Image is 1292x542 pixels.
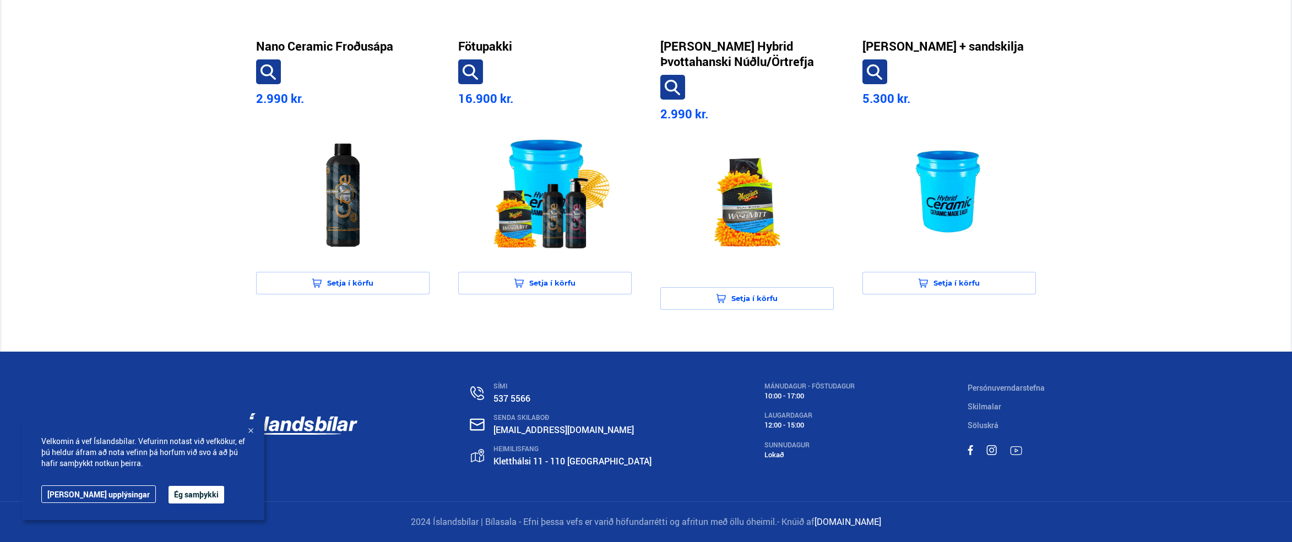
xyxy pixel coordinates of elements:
span: Velkomin á vef Íslandsbílar. Vefurinn notast við vefkökur, ef þú heldur áfram að nota vefinn þá h... [41,436,245,469]
img: product-image-11 [871,119,1027,258]
span: - Knúið af [777,516,815,528]
div: MÁNUDAGUR - FÖSTUDAGUR [764,382,855,390]
img: TPE2foN3MBv8dG_-.svg [1010,446,1022,455]
a: [EMAIL_ADDRESS][DOMAIN_NAME] [493,424,634,436]
span: 2.990 kr. [256,90,304,106]
a: [DOMAIN_NAME] [815,516,881,528]
a: product-image-8 [256,113,430,266]
img: n0V2lOsqF3l1V2iz.svg [470,386,484,400]
p: 2024 Íslandsbílar | Bílasala - Efni þessa vefs er varið höfundarrétti og afritun með öllu óheimil. [247,516,1045,528]
button: Setja í körfu [660,287,834,310]
button: Setja í körfu [256,272,430,294]
a: [PERSON_NAME] upplýsingar [41,485,156,503]
a: Söluskrá [968,420,998,430]
div: 12:00 - 15:00 [764,421,855,429]
a: Skilmalar [968,401,1001,412]
a: product-image-10 [660,128,834,282]
a: [PERSON_NAME] + sandskilja [862,39,1024,54]
button: Opna LiveChat spjallviðmót [9,4,42,37]
div: SÍMI [493,382,652,390]
button: Ég samþykki [169,486,224,503]
span: 16.900 kr. [458,90,513,106]
div: LAUGARDAGAR [764,412,855,419]
div: SUNNUDAGUR [764,441,855,449]
div: SENDA SKILABOÐ [493,414,652,421]
img: sWpC3iNHV7nfMC_m.svg [968,445,973,455]
button: Setja í körfu [862,272,1036,294]
span: 5.300 kr. [862,90,910,106]
img: product-image-8 [265,119,421,258]
img: product-image-10 [669,134,825,273]
a: Kletthálsi 11 - 110 [GEOGRAPHIC_DATA] [493,455,652,467]
a: [PERSON_NAME] Hybrid Þvottahanski Núðlu/Örtrefja [660,39,834,69]
a: 537 5566 [493,392,530,404]
a: Fötupakki [458,39,512,54]
img: gp4YpyYFnEr45R34.svg [471,449,484,463]
img: MACT0LfU9bBTv6h5.svg [986,445,997,455]
a: product-image-9 [458,113,632,266]
div: 10:00 - 17:00 [764,392,855,400]
a: Persónuverndarstefna [968,382,1045,393]
a: Nano Ceramic Froðusápa [256,39,393,54]
img: nHj8e-n-aHgjukTg.svg [470,418,485,431]
span: 2.990 kr. [660,106,708,122]
button: Setja í körfu [458,272,632,294]
img: product-image-9 [467,119,623,258]
div: Lokað [764,451,855,459]
a: product-image-11 [862,113,1036,266]
div: HEIMILISFANG [493,445,652,453]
